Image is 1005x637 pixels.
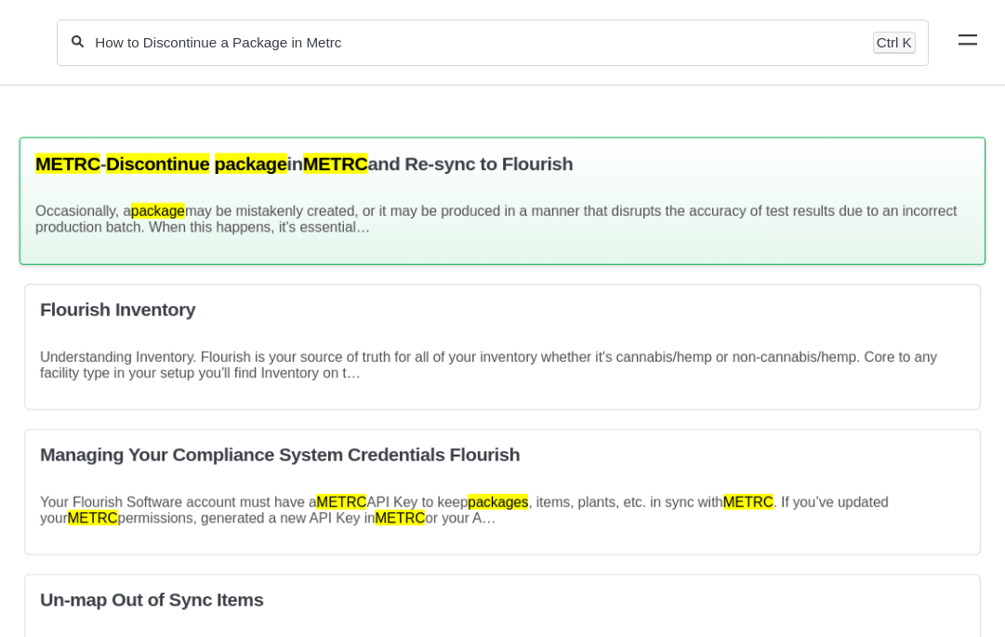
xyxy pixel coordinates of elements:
p: Understanding Inventory. Flourish is your source of truth for all of your inventory whether it's ... [40,349,965,380]
kbd: Ctrl [877,34,899,50]
mark: packages [468,494,528,510]
mark: package [131,203,185,219]
a: Mobile navigation [959,33,977,52]
mark: METRC [723,494,774,510]
p: Your Flourish Software account must have a API Key to keep , items, plants, etc. in sync with . I... [40,494,965,525]
a: Managing Your Compliance System Credentials Flourish article card [24,429,981,555]
mark: METRC [35,153,100,174]
h3: Un-map Out of Sync Items [40,590,965,611]
h3: - in and Re-sync to Flourish [35,153,970,175]
h3: Managing Your Compliance System Credentials Flourish [40,445,965,466]
input: Help Me With... [93,33,863,51]
mark: METRC [375,510,425,525]
mark: Discontinue [106,153,209,174]
kbd: K [903,34,912,50]
a: Flourish Inventory article card [24,284,981,410]
mark: METRC [316,494,366,510]
a: METRC - Discontinue package in METRC and Re-sync to Flourish article card [24,138,981,264]
img: Flourish Help Center Logo [23,31,32,54]
mark: package [215,153,287,174]
mark: METRC [303,153,368,174]
h3: Flourish Inventory [40,299,965,321]
p: Occasionally, a may be mistakenly created, or it may be produced in a manner that disrupts the ac... [35,203,970,234]
section: Search section [57,7,930,78]
mark: METRC [68,510,118,525]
